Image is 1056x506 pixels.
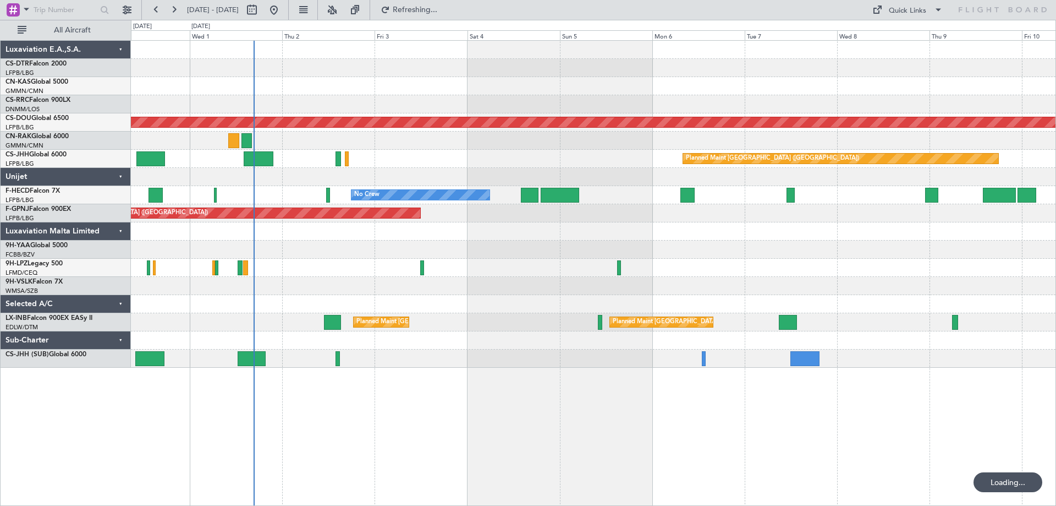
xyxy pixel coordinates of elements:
div: Tue 7 [745,30,837,40]
a: F-GPNJFalcon 900EX [5,206,71,213]
a: DNMM/LOS [5,105,40,113]
span: 9H-LPZ [5,260,28,267]
div: Quick Links [889,6,926,17]
a: EDLW/DTM [5,323,38,331]
a: F-HECDFalcon 7X [5,188,60,194]
span: F-GPNJ [5,206,29,213]
div: Planned Maint [GEOGRAPHIC_DATA] ([GEOGRAPHIC_DATA]) [613,314,786,330]
div: No Crew [354,187,380,203]
span: 9H-YAA [5,242,30,249]
span: CS-DOU [5,115,31,122]
span: F-HECD [5,188,30,194]
div: Planned Maint [GEOGRAPHIC_DATA] ([GEOGRAPHIC_DATA]) [686,150,859,167]
span: CN-KAS [5,79,31,85]
a: LX-INBFalcon 900EX EASy II [5,315,92,322]
a: LFPB/LBG [5,69,34,77]
a: LFPB/LBG [5,123,34,132]
button: Quick Links [867,1,948,19]
div: Wed 1 [190,30,282,40]
a: 9H-VSLKFalcon 7X [5,279,63,285]
a: CS-DTRFalcon 2000 [5,61,67,67]
div: Tue 30 [97,30,190,40]
div: Thu 9 [930,30,1022,40]
a: WMSA/SZB [5,287,38,295]
a: CS-JHHGlobal 6000 [5,151,67,158]
div: Loading... [974,472,1042,492]
div: Thu 2 [282,30,375,40]
div: [DATE] [191,22,210,31]
a: CS-RRCFalcon 900LX [5,97,70,104]
a: 9H-LPZLegacy 500 [5,260,63,267]
input: Trip Number [34,2,97,18]
span: CN-RAK [5,133,31,140]
a: CN-RAKGlobal 6000 [5,133,69,140]
a: LFPB/LBG [5,214,34,222]
span: All Aircraft [29,26,116,34]
div: Sun 5 [560,30,652,40]
a: CS-DOUGlobal 6500 [5,115,69,122]
span: CS-DTR [5,61,29,67]
button: All Aircraft [12,21,119,39]
div: Mon 6 [652,30,745,40]
a: CS-JHH (SUB)Global 6000 [5,351,86,358]
a: 9H-YAAGlobal 5000 [5,242,68,249]
div: [DATE] [133,22,152,31]
span: LX-INB [5,315,27,322]
a: CN-KASGlobal 5000 [5,79,68,85]
span: 9H-VSLK [5,279,32,285]
span: Refreshing... [392,6,438,14]
div: Wed 8 [837,30,930,40]
span: CS-JHH [5,151,29,158]
div: Fri 3 [375,30,467,40]
a: LFMD/CEQ [5,269,37,277]
a: GMMN/CMN [5,87,43,95]
button: Refreshing... [376,1,442,19]
a: LFPB/LBG [5,160,34,168]
span: [DATE] - [DATE] [187,5,239,15]
div: Planned Maint [GEOGRAPHIC_DATA] [356,314,461,330]
a: LFPB/LBG [5,196,34,204]
span: CS-JHH (SUB) [5,351,49,358]
a: GMMN/CMN [5,142,43,150]
a: FCBB/BZV [5,251,35,259]
span: CS-RRC [5,97,29,104]
div: Sat 4 [468,30,560,40]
